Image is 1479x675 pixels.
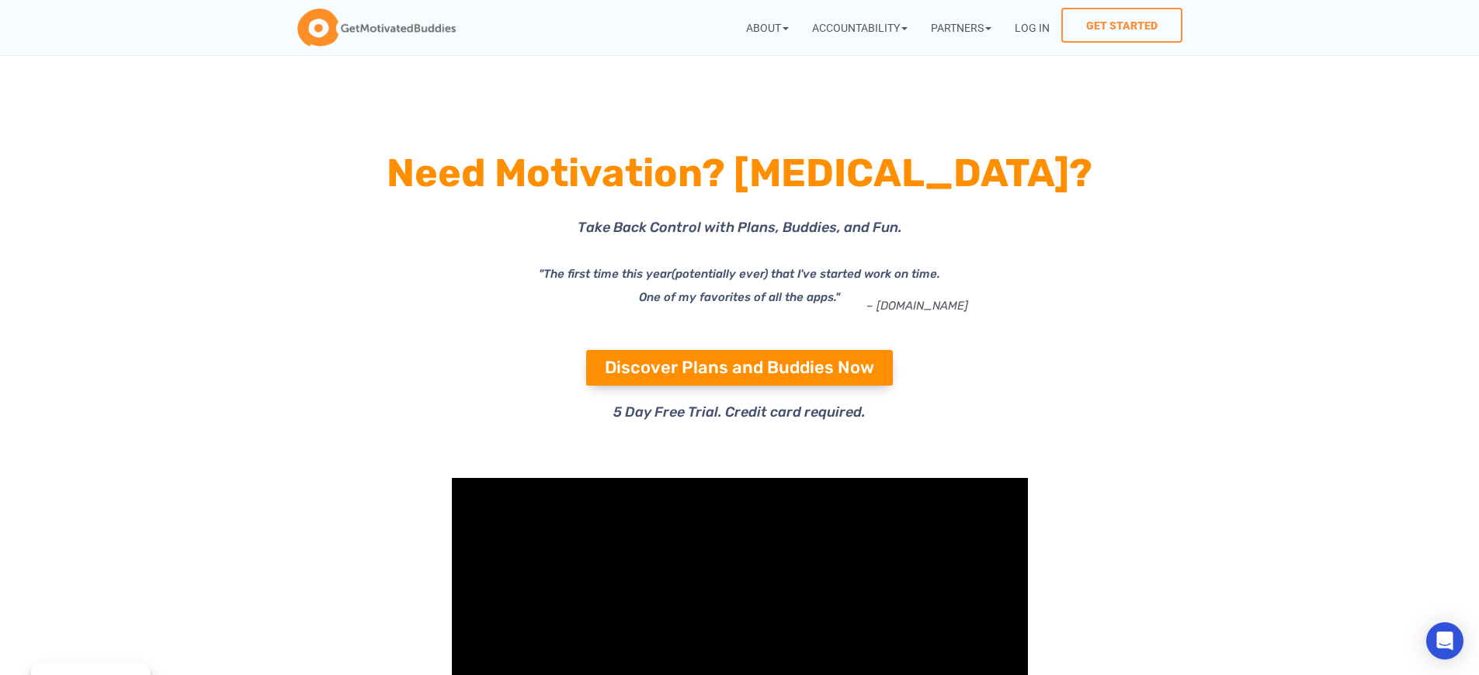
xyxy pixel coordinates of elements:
[605,359,874,376] span: Discover Plans and Buddies Now
[578,219,902,236] span: Take Back Control with Plans, Buddies, and Fun.
[297,9,456,47] img: GetMotivatedBuddies
[321,145,1159,201] h1: Need Motivation? [MEDICAL_DATA]?
[800,8,919,47] a: Accountability
[919,8,1003,47] a: Partners
[639,267,940,304] i: (potentially ever) that I've started work on time. One of my favorites of all the apps."
[1426,622,1463,659] div: Open Intercom Messenger
[734,8,800,47] a: About
[1061,8,1182,43] a: Get Started
[539,267,672,281] i: "The first time this year
[866,299,968,313] a: – [DOMAIN_NAME]
[586,350,893,386] a: Discover Plans and Buddies Now
[613,403,866,421] span: 5 Day Free Trial. Credit card required.
[1003,8,1061,47] a: Log In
